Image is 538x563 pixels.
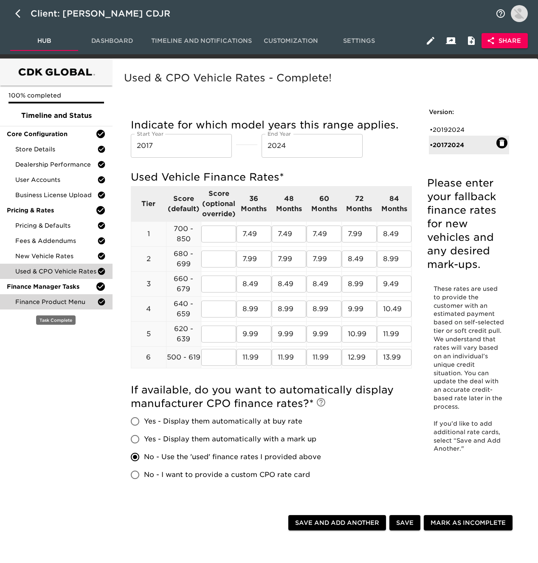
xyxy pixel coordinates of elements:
[342,194,377,214] p: 72 Months
[430,141,496,149] div: • 20172024
[15,237,97,245] span: Fees & Addendums
[15,160,97,169] span: Dealership Performance
[15,252,97,260] span: New Vehicle Rates
[166,352,201,362] p: 500 - 619
[272,194,307,214] p: 48 Months
[7,206,96,215] span: Pricing & Rates
[131,383,412,410] h5: If available, do you want to automatically display manufacturer CPO finance rates?
[166,194,201,214] p: Score (default)
[15,221,97,230] span: Pricing & Defaults
[429,124,509,136] div: •20192024
[144,470,310,480] span: No - I want to provide a custom CPO rate card
[83,36,141,46] span: Dashboard
[295,518,379,528] span: Save and Add Another
[131,199,166,209] p: Tier
[396,518,414,528] span: Save
[427,176,511,271] h5: Please enter your fallback finance rates for new vehicles and any desired mark-ups.
[131,279,166,289] p: 3
[7,282,96,291] span: Finance Manager Tasks
[166,274,201,294] p: 660 - 679
[15,36,73,46] span: Hub
[166,249,201,269] p: 680 - 699
[166,224,201,244] p: 700 - 850
[15,145,97,153] span: Store Details
[434,285,506,410] span: These rates are used to provide the customer with an estimated payment based on self-selected tie...
[131,352,166,362] p: 6
[131,118,412,132] h5: Indicate for which model years this range applies.
[330,36,388,46] span: Settings
[420,31,441,51] button: Edit Hub
[288,515,386,531] button: Save and Add Another
[488,36,521,46] span: Share
[144,434,316,444] span: Yes - Display them automatically with a mark up
[434,420,502,452] span: If you’d like to add additional rate cards, select “Save and Add Another."
[144,452,321,462] span: No - Use the 'used' finance rates I provided above
[389,515,420,531] button: Save
[262,36,320,46] span: Customization
[429,108,509,117] h6: Version:
[377,194,412,214] p: 84 Months
[307,194,341,214] p: 60 Months
[131,329,166,339] p: 5
[237,194,271,214] p: 36 Months
[131,170,412,184] h5: Used Vehicle Finance Rates
[496,137,507,148] button: Delete: 20172024
[151,36,252,46] span: Timeline and Notifications
[131,304,166,314] p: 4
[131,229,166,239] p: 1
[124,71,523,85] h5: Used & CPO Vehicle Rates - Complete!
[8,91,104,100] p: 100% completed
[431,518,506,528] span: Mark as Incomplete
[424,515,513,531] button: Mark as Incomplete
[201,189,236,219] p: Score (optional override)
[144,416,302,426] span: Yes - Display them automatically at buy rate
[482,33,528,49] button: Share
[166,324,201,344] p: 620 - 639
[15,191,97,199] span: Business License Upload
[461,31,482,51] button: Internal Notes and Comments
[430,125,496,134] div: • 20192024
[31,7,182,20] div: Client: [PERSON_NAME] CDJR
[131,254,166,264] p: 2
[166,299,201,319] p: 640 - 659
[511,5,528,22] img: Profile
[7,111,106,121] span: Timeline and Status
[429,136,509,154] div: •20172024
[7,130,96,138] span: Core Configuration
[441,31,461,51] button: Client View
[490,3,511,24] button: notifications
[15,176,97,184] span: User Accounts
[15,267,97,276] span: Used & CPO Vehicle Rates
[15,298,97,306] span: Finance Product Menu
